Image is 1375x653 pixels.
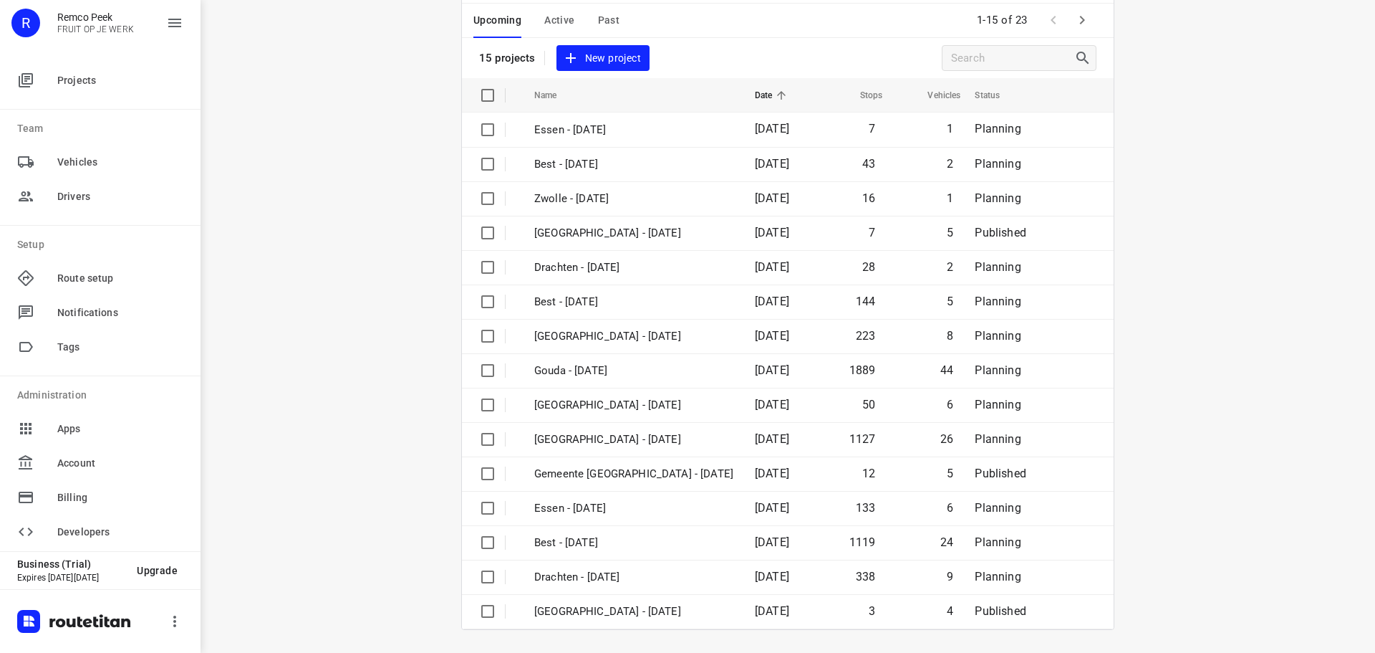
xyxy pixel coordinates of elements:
[534,604,733,620] p: [GEOGRAPHIC_DATA] - [DATE]
[940,535,953,549] span: 24
[17,558,125,570] p: Business (Trial)
[755,467,789,480] span: [DATE]
[565,49,641,67] span: New project
[57,456,183,471] span: Account
[975,535,1021,549] span: Planning
[755,432,789,446] span: [DATE]
[534,432,733,448] p: Zwolle - Wednesday
[947,295,953,308] span: 5
[971,5,1033,36] span: 1-15 of 23
[862,157,875,171] span: 43
[755,226,789,239] span: [DATE]
[975,260,1021,274] span: Planning
[975,191,1021,205] span: Planning
[947,157,953,171] span: 2
[975,501,1021,515] span: Planning
[947,398,953,411] span: 6
[534,328,733,345] p: [GEOGRAPHIC_DATA] - [DATE]
[755,604,789,618] span: [DATE]
[975,398,1021,411] span: Planning
[534,363,733,379] p: Gouda - [DATE]
[57,490,183,505] span: Billing
[755,570,789,583] span: [DATE]
[947,191,953,205] span: 1
[862,260,875,274] span: 28
[11,449,189,477] div: Account
[755,87,791,104] span: Date
[862,467,875,480] span: 12
[57,73,183,88] span: Projects
[11,333,189,361] div: Tags
[975,604,1026,618] span: Published
[755,157,789,171] span: [DATE]
[534,397,733,414] p: [GEOGRAPHIC_DATA] - [DATE]
[849,363,876,377] span: 1889
[755,122,789,135] span: [DATE]
[975,570,1021,583] span: Planning
[534,535,733,551] p: Best - [DATE]
[11,9,40,37] div: R
[975,432,1021,446] span: Planning
[940,432,953,446] span: 26
[856,295,876,308] span: 144
[947,260,953,274] span: 2
[1039,6,1068,34] span: Previous Page
[856,501,876,515] span: 133
[841,87,883,104] span: Stops
[1074,49,1096,67] div: Search
[57,271,183,286] span: Route setup
[57,340,183,355] span: Tags
[125,558,189,583] button: Upgrade
[534,225,733,242] p: Gemeente Rotterdam - Thursday
[755,501,789,515] span: [DATE]
[534,122,733,138] p: Essen - [DATE]
[11,148,189,176] div: Vehicles
[57,189,183,204] span: Drivers
[975,467,1026,480] span: Published
[11,264,189,292] div: Route setup
[534,500,733,517] p: Essen - [DATE]
[755,260,789,274] span: [DATE]
[534,259,733,276] p: Drachten - [DATE]
[940,363,953,377] span: 44
[975,122,1021,135] span: Planning
[57,525,183,540] span: Developers
[17,121,189,136] p: Team
[909,87,960,104] span: Vehicles
[869,604,875,618] span: 3
[947,122,953,135] span: 1
[473,11,521,29] span: Upcoming
[479,52,536,65] p: 15 projects
[849,432,876,446] span: 1127
[11,518,189,546] div: Developers
[534,466,733,482] p: Gemeente Rotterdam - Wednesday
[755,191,789,205] span: [DATE]
[17,573,125,583] p: Expires [DATE][DATE]
[11,66,189,95] div: Projects
[11,182,189,211] div: Drivers
[975,329,1021,343] span: Planning
[862,398,875,411] span: 50
[544,11,574,29] span: Active
[556,45,650,72] button: New project
[951,47,1074,70] input: Search projects
[947,226,953,239] span: 5
[57,155,183,170] span: Vehicles
[57,421,183,437] span: Apps
[11,483,189,512] div: Billing
[869,226,875,239] span: 7
[137,565,178,576] span: Upgrade
[947,329,953,343] span: 8
[947,501,953,515] span: 6
[975,295,1021,308] span: Planning
[947,570,953,583] span: 9
[975,226,1026,239] span: Published
[755,295,789,308] span: [DATE]
[534,87,576,104] span: Name
[57,305,183,320] span: Notifications
[856,570,876,583] span: 338
[534,569,733,586] p: Drachten - [DATE]
[534,294,733,310] p: Best - [DATE]
[947,467,953,480] span: 5
[598,11,620,29] span: Past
